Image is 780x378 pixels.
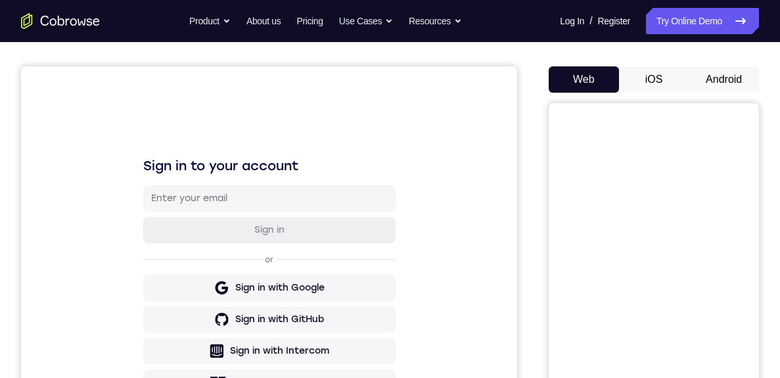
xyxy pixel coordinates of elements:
[210,310,307,323] div: Sign in with Zendesk
[689,66,759,93] button: Android
[241,188,255,199] p: or
[646,8,759,34] a: Try Online Demo
[209,278,308,291] div: Sign in with Intercom
[598,8,630,34] a: Register
[409,8,462,34] button: Resources
[122,151,375,177] button: Sign in
[122,240,375,266] button: Sign in with GitHub
[619,66,689,93] button: iOS
[189,8,231,34] button: Product
[589,13,592,29] span: /
[223,341,317,350] a: Create a new account
[21,13,100,29] a: Go to the home page
[122,90,375,108] h1: Sign in to your account
[214,247,303,260] div: Sign in with GitHub
[214,215,304,228] div: Sign in with Google
[122,340,375,350] p: Don't have an account?
[122,272,375,298] button: Sign in with Intercom
[246,8,281,34] a: About us
[296,8,323,34] a: Pricing
[122,208,375,235] button: Sign in with Google
[122,303,375,329] button: Sign in with Zendesk
[130,126,367,139] input: Enter your email
[549,66,619,93] button: Web
[339,8,393,34] button: Use Cases
[560,8,584,34] a: Log In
